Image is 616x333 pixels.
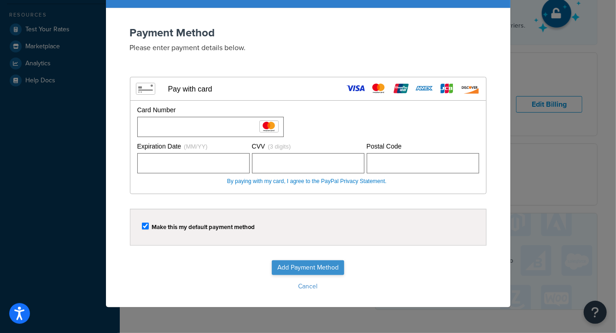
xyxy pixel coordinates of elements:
[252,142,364,151] div: CVV
[184,143,207,150] span: (MM/YY)
[115,280,501,293] button: Cancel
[141,117,280,137] iframe: Secure Credit Card Frame - Credit Card Number
[256,154,360,173] iframe: Secure Credit Card Frame - CVV
[137,142,250,151] div: Expiration Date
[130,27,487,39] h2: Payment Method
[152,224,255,230] label: Make this my default payment method
[141,154,246,173] iframe: Secure Credit Card Frame - Expiration Date
[227,178,387,184] a: By paying with my card, I agree to the PayPal Privacy Statement.
[168,85,212,93] div: Pay with card
[137,106,284,115] div: Card Number
[130,42,487,53] p: Please enter payment details below.
[272,260,344,275] input: Add Payment Method
[371,154,475,173] iframe: Secure Credit Card Frame - Postal Code
[268,143,291,150] span: (3 digits)
[367,142,479,151] div: Postal Code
